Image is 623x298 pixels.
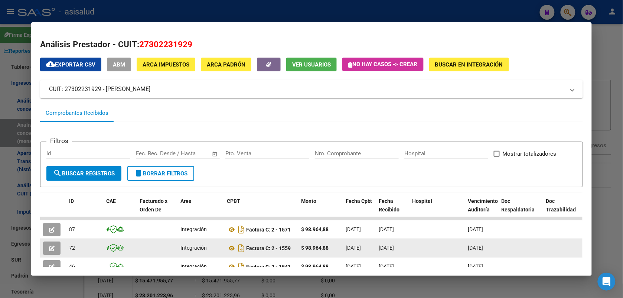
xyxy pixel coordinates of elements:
[139,39,192,49] span: 27302231929
[468,226,483,232] span: [DATE]
[598,273,616,291] div: Open Intercom Messenger
[40,38,583,51] h2: Análisis Prestador - CUIT:
[40,58,101,71] button: Exportar CSV
[301,226,329,232] strong: $ 98.964,88
[503,149,557,158] span: Mostrar totalizadores
[113,61,125,68] span: ABM
[301,245,329,251] strong: $ 98.964,88
[301,263,329,269] strong: $ 98.964,88
[106,198,116,204] span: CAE
[49,85,565,94] mat-panel-title: CUIT: 27302231929 - [PERSON_NAME]
[376,193,410,226] datatable-header-cell: Fecha Recibido
[246,264,291,270] strong: Factura C: 2 - 1541
[379,245,394,251] span: [DATE]
[246,227,291,233] strong: Factura C: 2 - 1571
[46,61,95,68] span: Exportar CSV
[127,166,194,181] button: Borrar Filtros
[237,261,246,273] i: Descargar documento
[348,61,418,68] span: No hay casos -> Crear
[40,80,583,98] mat-expansion-panel-header: CUIT: 27302231929 - [PERSON_NAME]
[137,58,195,71] button: ARCA Impuestos
[224,193,298,226] datatable-header-cell: CPBT
[465,193,499,226] datatable-header-cell: Vencimiento Auditoría
[143,61,189,68] span: ARCA Impuestos
[134,169,143,178] mat-icon: delete
[180,245,207,251] span: Integración
[286,58,337,71] button: Ver Usuarios
[201,58,251,71] button: ARCA Padrón
[69,263,75,269] span: 46
[546,198,576,213] span: Doc Trazabilidad
[69,198,74,204] span: ID
[502,198,535,213] span: Doc Respaldatoria
[211,150,219,158] button: Open calendar
[342,58,424,71] button: No hay casos -> Crear
[346,263,361,269] span: [DATE]
[180,263,207,269] span: Integración
[107,58,131,71] button: ABM
[379,263,394,269] span: [DATE]
[66,193,103,226] datatable-header-cell: ID
[468,198,498,213] span: Vencimiento Auditoría
[379,198,400,213] span: Fecha Recibido
[180,226,207,232] span: Integración
[46,109,108,117] div: Comprobantes Recibidos
[46,136,72,146] h3: Filtros
[292,61,331,68] span: Ver Usuarios
[499,193,543,226] datatable-header-cell: Doc Respaldatoria
[134,170,187,177] span: Borrar Filtros
[180,198,192,204] span: Area
[468,245,483,251] span: [DATE]
[346,245,361,251] span: [DATE]
[237,224,246,236] i: Descargar documento
[412,198,433,204] span: Hospital
[53,170,115,177] span: Buscar Registros
[207,61,245,68] span: ARCA Padrón
[246,245,291,251] strong: Factura C: 2 - 1559
[429,58,509,71] button: Buscar en Integración
[136,150,160,157] input: Start date
[468,263,483,269] span: [DATE]
[543,193,588,226] datatable-header-cell: Doc Trazabilidad
[69,226,75,232] span: 87
[435,61,503,68] span: Buscar en Integración
[177,193,224,226] datatable-header-cell: Area
[346,198,372,204] span: Fecha Cpbt
[103,193,137,226] datatable-header-cell: CAE
[53,169,62,178] mat-icon: search
[343,193,376,226] datatable-header-cell: Fecha Cpbt
[46,60,55,69] mat-icon: cloud_download
[301,198,316,204] span: Monto
[346,226,361,232] span: [DATE]
[298,193,343,226] datatable-header-cell: Monto
[140,198,167,213] span: Facturado x Orden De
[69,245,75,251] span: 72
[410,193,465,226] datatable-header-cell: Hospital
[137,193,177,226] datatable-header-cell: Facturado x Orden De
[227,198,240,204] span: CPBT
[237,242,246,254] i: Descargar documento
[167,150,203,157] input: End date
[46,166,121,181] button: Buscar Registros
[379,226,394,232] span: [DATE]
